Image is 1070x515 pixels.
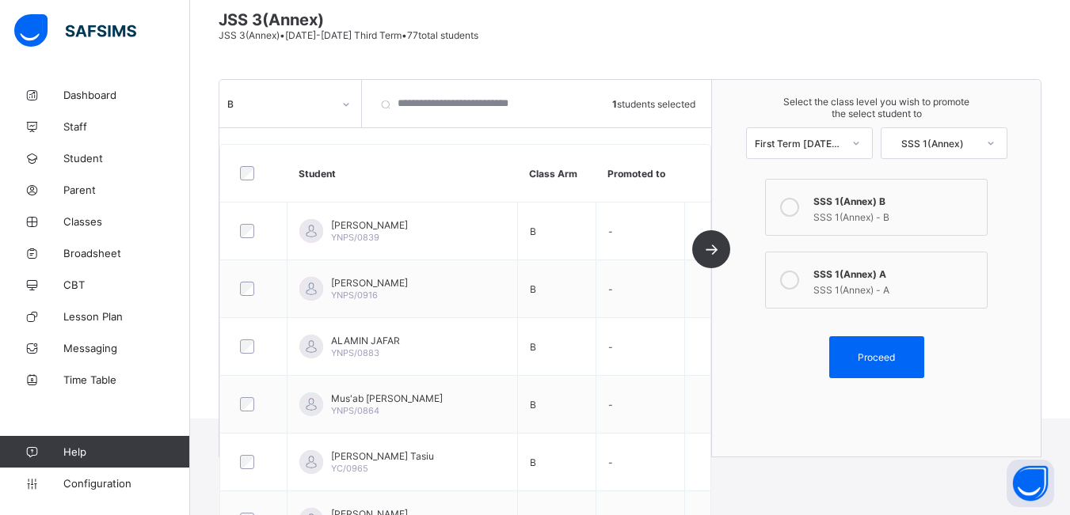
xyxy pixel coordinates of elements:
span: - [608,399,613,411]
span: Time Table [63,373,190,386]
span: Classes [63,215,190,228]
span: B [530,341,536,353]
div: B [227,98,333,110]
span: Student [63,152,190,165]
span: students selected [612,98,695,110]
span: JSS 3(Annex) • [DATE]-[DATE] Third Term • 77 total students [219,29,478,41]
img: safsims [14,14,136,47]
span: - [608,225,613,237]
span: Dashboard [63,89,190,101]
span: [PERSON_NAME] Tasiu [331,450,434,462]
span: Help [63,445,189,458]
div: SSS 1(Annex) B [813,191,978,207]
span: Staff [63,120,190,133]
span: - [608,283,613,295]
span: Broadsheet [63,247,190,259]
span: Proceed [858,351,895,363]
th: Promoted to [596,145,684,203]
span: JSS 3(Annex) [219,10,1041,29]
span: ALAMIN JAFAR [331,335,400,346]
span: Configuration [63,477,189,490]
button: Open asap [1007,460,1054,507]
span: YNPS/0839 [331,232,379,243]
div: SSS 1(Annex) [889,138,977,150]
span: YC/0965 [331,463,368,474]
b: 1 [612,98,617,110]
span: Mus'ab [PERSON_NAME] [331,392,443,404]
span: [PERSON_NAME] [331,219,408,231]
div: SSS 1(Annex) - A [813,280,978,296]
th: Student [287,145,517,203]
span: Parent [63,184,190,196]
span: YNPS/0883 [331,347,379,358]
th: Class Arm [517,145,596,203]
span: YNPS/0864 [331,405,379,416]
span: YNPS/0916 [331,290,378,301]
span: CBT [63,278,190,291]
div: First Term [DATE]-[DATE] [755,138,842,150]
span: B [530,283,536,295]
span: B [530,399,536,411]
span: [PERSON_NAME] [331,277,408,289]
span: Lesson Plan [63,310,190,323]
span: Select the class level you wish to promote the select student to [728,96,1025,119]
div: SSS 1(Annex) A [813,264,978,280]
span: - [608,456,613,468]
span: Messaging [63,342,190,354]
div: SSS 1(Annex) - B [813,207,978,223]
span: B [530,456,536,468]
span: B [530,225,536,237]
span: - [608,341,613,353]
